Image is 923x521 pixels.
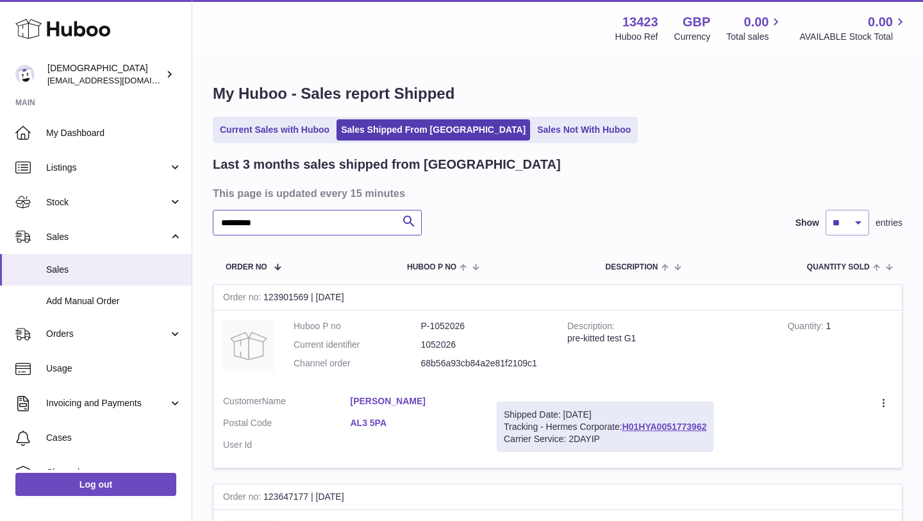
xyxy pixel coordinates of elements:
[223,396,262,406] span: Customer
[868,13,893,31] span: 0.00
[504,433,706,445] div: Carrier Service: 2DAYIP
[46,162,169,174] span: Listings
[421,320,549,332] dd: P-1052026
[213,484,902,510] div: 123647177 | [DATE]
[351,417,478,429] a: AL3 5PA
[46,328,169,340] span: Orders
[605,263,658,271] span: Description
[223,320,274,372] img: no-photo.jpg
[744,13,769,31] span: 0.00
[15,65,35,84] img: olgazyuz@outlook.com
[504,409,706,421] div: Shipped Date: [DATE]
[726,31,783,43] span: Total sales
[46,264,182,276] span: Sales
[213,83,902,104] h1: My Huboo - Sales report Shipped
[799,13,908,43] a: 0.00 AVAILABLE Stock Total
[46,432,182,444] span: Cases
[46,466,182,479] span: Channels
[407,263,456,271] span: Huboo P no
[47,75,188,85] span: [EMAIL_ADDRESS][DOMAIN_NAME]
[46,127,182,139] span: My Dashboard
[215,119,334,141] a: Current Sales with Huboo
[778,311,902,386] td: 1
[46,295,182,307] span: Add Manual Order
[876,217,902,229] span: entries
[351,395,478,407] a: [PERSON_NAME]
[683,13,710,31] strong: GBP
[46,196,169,209] span: Stock
[47,62,163,87] div: [DEMOGRAPHIC_DATA]
[533,119,635,141] a: Sales Not With Huboo
[226,263,267,271] span: Order No
[213,285,902,311] div: 123901569 | [DATE]
[46,363,182,375] span: Usage
[421,339,549,351] dd: 1052026
[615,31,658,43] div: Huboo Ref
[46,397,169,409] span: Invoicing and Payments
[294,357,421,370] dt: Channel order
[795,217,819,229] label: Show
[337,119,530,141] a: Sales Shipped From [GEOGRAPHIC_DATA]
[213,186,899,200] h3: This page is updated every 15 minutes
[223,439,351,451] dt: User Id
[799,31,908,43] span: AVAILABLE Stock Total
[223,491,263,505] strong: Order no
[497,402,713,452] div: Tracking - Hermes Corporate:
[567,332,769,345] div: pre-kitted test G1
[567,321,615,334] strong: Description
[421,357,549,370] dd: 68b56a93cb84a2e81f2109c1
[622,13,658,31] strong: 13423
[223,395,351,411] dt: Name
[294,339,421,351] dt: Current identifier
[726,13,783,43] a: 0.00 Total sales
[674,31,711,43] div: Currency
[15,473,176,496] a: Log out
[213,156,561,173] h2: Last 3 months sales shipped from [GEOGRAPHIC_DATA]
[46,231,169,243] span: Sales
[223,417,351,432] dt: Postal Code
[223,292,263,305] strong: Order no
[807,263,870,271] span: Quantity Sold
[294,320,421,332] dt: Huboo P no
[788,321,826,334] strong: Quantity
[622,422,707,432] a: H01HYA0051773962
